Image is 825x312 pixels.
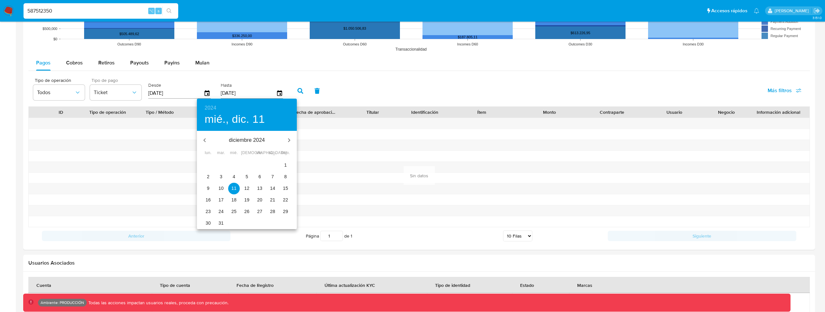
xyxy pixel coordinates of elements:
p: 22 [283,197,288,203]
button: 31 [215,218,227,229]
button: 30 [202,218,214,229]
button: 22 [280,194,291,206]
button: 27 [254,206,266,218]
p: 27 [257,208,262,215]
p: 20 [257,197,262,203]
button: 25 [228,206,240,218]
button: 3 [215,171,227,183]
button: 8 [280,171,291,183]
button: 9 [202,183,214,194]
button: mié., dic. 11 [205,112,265,126]
span: sáb. [267,150,278,156]
p: 21 [270,197,275,203]
p: 30 [206,220,211,226]
button: 29 [280,206,291,218]
button: 18 [228,194,240,206]
p: 3 [220,173,222,180]
p: 26 [244,208,249,215]
p: 31 [218,220,224,226]
p: 6 [258,173,261,180]
p: 16 [206,197,211,203]
span: dom. [280,150,291,156]
p: 12 [244,185,249,191]
button: 20 [254,194,266,206]
button: 5 [241,171,253,183]
p: 18 [231,197,237,203]
p: 1 [284,162,287,168]
span: [DEMOGRAPHIC_DATA]. [241,150,253,156]
p: 13 [257,185,262,191]
button: 6 [254,171,266,183]
span: mié. [228,150,240,156]
p: 7 [271,173,274,180]
p: 2 [207,173,209,180]
p: 11 [231,185,237,191]
button: 1 [280,160,291,171]
p: 23 [206,208,211,215]
p: diciembre 2024 [212,136,281,144]
button: 28 [267,206,278,218]
button: 26 [241,206,253,218]
button: 12 [241,183,253,194]
button: 7 [267,171,278,183]
p: 25 [231,208,237,215]
button: 16 [202,194,214,206]
p: 14 [270,185,275,191]
button: 10 [215,183,227,194]
p: 17 [218,197,224,203]
p: 15 [283,185,288,191]
button: 24 [215,206,227,218]
p: 19 [244,197,249,203]
button: 13 [254,183,266,194]
p: 29 [283,208,288,215]
span: lun. [202,150,214,156]
p: 5 [246,173,248,180]
p: 10 [218,185,224,191]
button: 14 [267,183,278,194]
p: 8 [284,173,287,180]
p: 28 [270,208,275,215]
button: 15 [280,183,291,194]
button: 17 [215,194,227,206]
button: 11 [228,183,240,194]
span: mar. [215,150,227,156]
button: 2 [202,171,214,183]
p: 24 [218,208,224,215]
p: 9 [207,185,209,191]
button: 4 [228,171,240,183]
button: 21 [267,194,278,206]
button: 23 [202,206,214,218]
span: vie. [254,150,266,156]
p: 4 [233,173,235,180]
button: 2024 [205,103,216,112]
button: 19 [241,194,253,206]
